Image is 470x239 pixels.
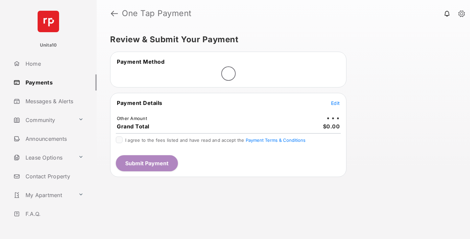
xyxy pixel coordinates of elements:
[331,100,340,106] button: Edit
[122,9,192,17] strong: One Tap Payment
[38,11,59,32] img: svg+xml;base64,PHN2ZyB4bWxucz0iaHR0cDovL3d3dy53My5vcmcvMjAwMC9zdmciIHdpZHRoPSI2NCIgaGVpZ2h0PSI2NC...
[117,123,149,130] span: Grand Total
[11,131,97,147] a: Announcements
[11,93,97,109] a: Messages & Alerts
[11,74,97,91] a: Payments
[11,168,97,184] a: Contact Property
[117,100,162,106] span: Payment Details
[323,123,340,130] span: $0.00
[11,150,76,166] a: Lease Options
[110,36,451,44] h5: Review & Submit Your Payment
[40,42,57,49] p: Unita10
[125,137,305,143] span: I agree to the fees listed and have read and accept the
[11,112,76,128] a: Community
[117,58,164,65] span: Payment Method
[246,137,305,143] button: I agree to the fees listed and have read and accept the
[11,206,97,222] a: F.A.Q.
[11,56,97,72] a: Home
[11,187,76,203] a: My Apartment
[116,155,178,171] button: Submit Payment
[116,115,147,121] td: Other Amount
